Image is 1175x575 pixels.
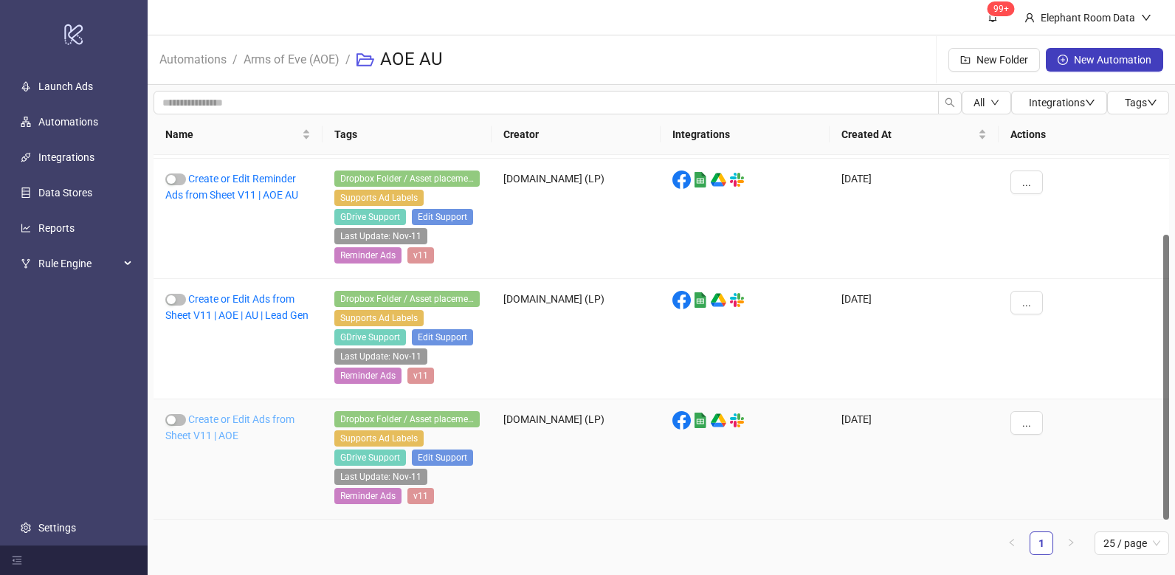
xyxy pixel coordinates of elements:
[1059,531,1083,555] li: Next Page
[412,450,473,466] span: Edit Support
[841,126,975,142] span: Created At
[1010,171,1043,194] button: ...
[945,97,955,108] span: search
[407,488,434,504] span: v11
[1059,531,1083,555] button: right
[999,114,1169,155] th: Actions
[334,411,480,427] span: Dropbox Folder / Asset placement detection
[334,450,406,466] span: GDrive Support
[334,368,402,384] span: Reminder Ads
[334,190,424,206] span: Supports Ad Labels
[38,222,75,234] a: Reports
[830,159,999,279] div: [DATE]
[38,522,76,534] a: Settings
[334,430,424,447] span: Supports Ad Labels
[334,228,427,244] span: Last Update: Nov-11
[323,114,492,155] th: Tags
[1125,97,1157,109] span: Tags
[380,48,443,72] h3: AOE AU
[38,249,120,278] span: Rule Engine
[1000,531,1024,555] li: Previous Page
[990,98,999,107] span: down
[334,329,406,345] span: GDrive Support
[232,36,238,83] li: /
[334,209,406,225] span: GDrive Support
[661,114,830,155] th: Integrations
[1022,176,1031,188] span: ...
[492,279,661,399] div: [DOMAIN_NAME] (LP)
[1058,55,1068,65] span: plus-circle
[356,51,374,69] span: folder-open
[38,116,98,128] a: Automations
[334,171,480,187] span: Dropbox Folder / Asset placement detection
[492,159,661,279] div: [DOMAIN_NAME] (LP)
[334,348,427,365] span: Last Update: Nov-11
[1147,97,1157,108] span: down
[492,399,661,520] div: [DOMAIN_NAME] (LP)
[1010,411,1043,435] button: ...
[974,97,985,109] span: All
[948,48,1040,72] button: New Folder
[21,258,31,269] span: fork
[334,247,402,264] span: Reminder Ads
[1030,531,1053,555] li: 1
[1046,48,1163,72] button: New Automation
[165,293,309,321] a: Create or Edit Ads from Sheet V11 | AOE | AU | Lead Gen
[165,413,294,441] a: Create or Edit Ads from Sheet V11 | AOE
[154,114,323,155] th: Name
[1024,13,1035,23] span: user
[156,50,230,66] a: Automations
[1141,13,1151,23] span: down
[407,247,434,264] span: v11
[960,55,971,65] span: folder-add
[1010,291,1043,314] button: ...
[334,291,480,307] span: Dropbox Folder / Asset placement detection
[1067,538,1075,547] span: right
[412,329,473,345] span: Edit Support
[334,469,427,485] span: Last Update: Nov-11
[492,114,661,155] th: Creator
[1074,54,1151,66] span: New Automation
[1035,10,1141,26] div: Elephant Room Data
[38,80,93,92] a: Launch Ads
[1085,97,1095,108] span: down
[1011,91,1107,114] button: Integrationsdown
[1030,532,1052,554] a: 1
[38,151,94,163] a: Integrations
[976,54,1028,66] span: New Folder
[165,126,299,142] span: Name
[1022,417,1031,429] span: ...
[962,91,1011,114] button: Alldown
[38,187,92,199] a: Data Stores
[830,399,999,520] div: [DATE]
[165,173,298,201] a: Create or Edit Reminder Ads from Sheet V11 | AOE AU
[1000,531,1024,555] button: left
[345,36,351,83] li: /
[830,279,999,399] div: [DATE]
[334,310,424,326] span: Supports Ad Labels
[1107,91,1169,114] button: Tagsdown
[334,488,402,504] span: Reminder Ads
[1029,97,1095,109] span: Integrations
[1022,297,1031,309] span: ...
[988,1,1015,16] sup: 1441
[830,114,999,155] th: Created At
[12,555,22,565] span: menu-fold
[412,209,473,225] span: Edit Support
[988,12,998,22] span: bell
[407,368,434,384] span: v11
[1103,532,1160,554] span: 25 / page
[1095,531,1169,555] div: Page Size
[241,50,342,66] a: Arms of Eve (AOE)
[1007,538,1016,547] span: left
